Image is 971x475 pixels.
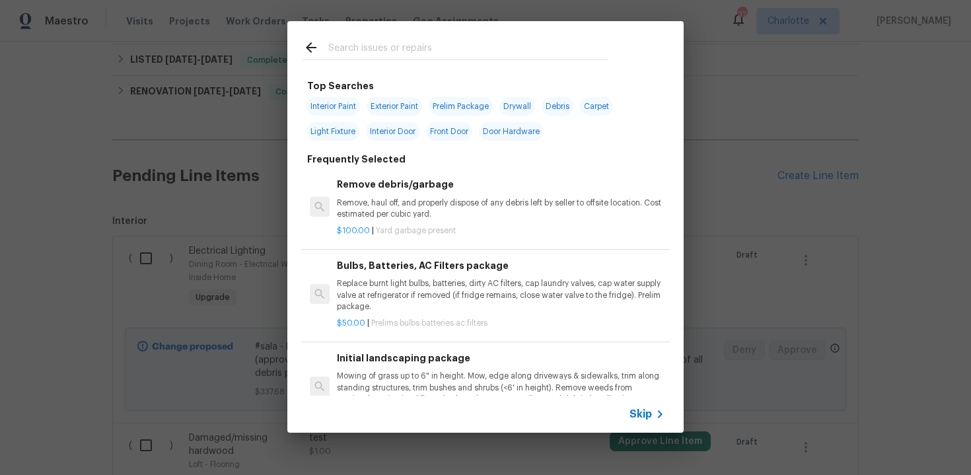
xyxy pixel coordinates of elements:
[499,97,535,116] span: Drywall
[376,227,456,235] span: Yard garbage present
[306,122,359,141] span: Light Fixture
[371,319,487,327] span: Prelims bulbs batteries ac filters
[307,79,374,93] h6: Top Searches
[337,371,665,404] p: Mowing of grass up to 6" in height. Mow, edge along driveways & sidewalks, trim along standing st...
[337,318,665,329] p: |
[337,225,665,237] p: |
[328,40,608,59] input: Search issues or repairs
[426,122,472,141] span: Front Door
[337,177,665,192] h6: Remove debris/garbage
[307,152,406,166] h6: Frequently Selected
[429,97,493,116] span: Prelim Package
[337,198,665,220] p: Remove, haul off, and properly dispose of any debris left by seller to offsite location. Cost est...
[629,408,652,421] span: Skip
[337,351,665,365] h6: Initial landscaping package
[337,278,665,312] p: Replace burnt light bulbs, batteries, dirty AC filters, cap laundry valves, cap water supply valv...
[542,97,573,116] span: Debris
[580,97,613,116] span: Carpet
[367,97,422,116] span: Exterior Paint
[337,258,665,273] h6: Bulbs, Batteries, AC Filters package
[337,227,370,235] span: $100.00
[479,122,544,141] span: Door Hardware
[366,122,419,141] span: Interior Door
[306,97,360,116] span: Interior Paint
[337,319,365,327] span: $50.00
